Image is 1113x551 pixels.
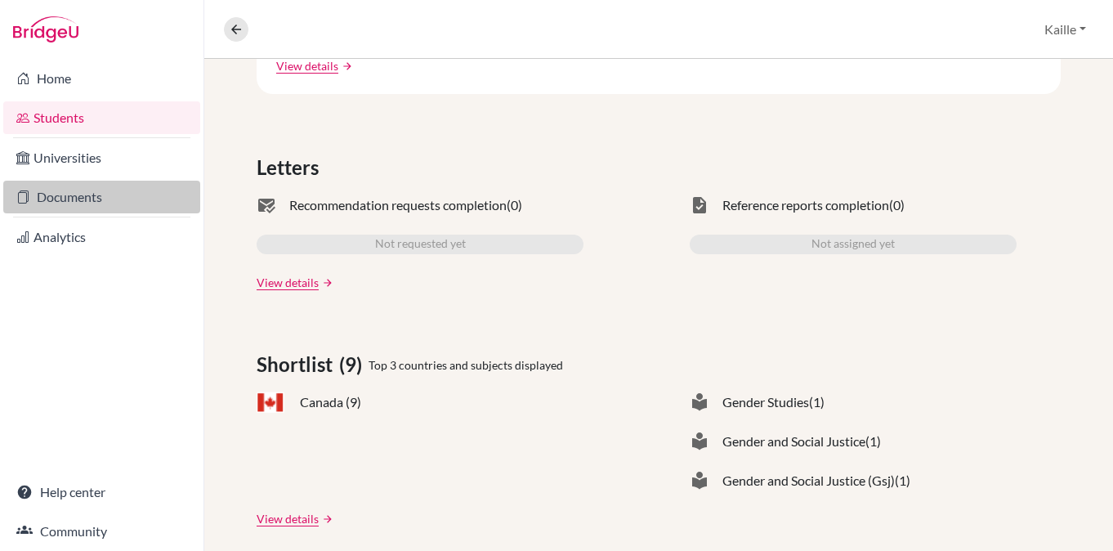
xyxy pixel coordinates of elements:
[722,432,865,451] span: Gender and Social Justice
[3,62,200,95] a: Home
[289,195,507,215] span: Recommendation requests completion
[257,510,319,527] a: View details
[257,195,276,215] span: mark_email_read
[3,515,200,548] a: Community
[690,392,709,412] span: local_library
[809,392,825,412] span: (1)
[895,471,910,491] span: (1)
[3,141,200,174] a: Universities
[690,471,709,491] span: local_library
[722,392,809,412] span: Gender Studies
[722,195,889,215] span: Reference reports completion
[507,195,522,215] span: (0)
[722,471,895,491] span: Gender and Social Justice (Gsj)
[339,350,369,379] span: (9)
[3,476,200,508] a: Help center
[3,221,200,253] a: Analytics
[257,350,339,379] span: Shortlist
[889,195,905,215] span: (0)
[690,432,709,451] span: local_library
[3,181,200,213] a: Documents
[257,274,319,291] a: View details
[319,277,333,289] a: arrow_forward
[3,101,200,134] a: Students
[865,432,881,451] span: (1)
[369,356,563,374] span: Top 3 countries and subjects displayed
[257,392,284,413] span: CA
[338,60,353,72] a: arrow_forward
[1037,14,1093,45] button: Kaille
[257,153,325,182] span: Letters
[375,235,466,254] span: Not requested yet
[811,235,895,254] span: Not assigned yet
[300,392,361,412] span: Canada (9)
[13,16,78,43] img: Bridge-U
[319,513,333,525] a: arrow_forward
[276,57,338,74] a: View details
[690,195,709,215] span: task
